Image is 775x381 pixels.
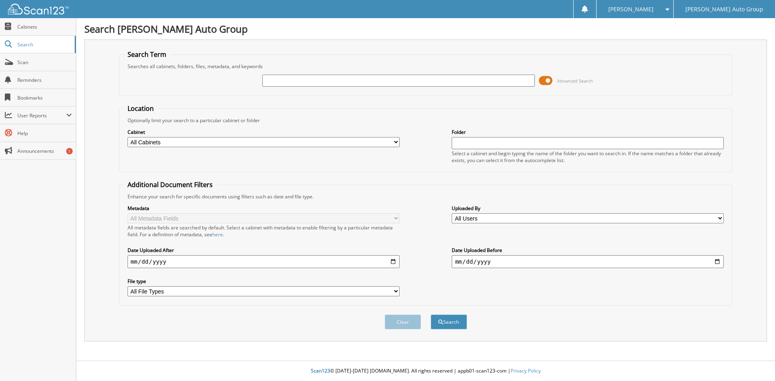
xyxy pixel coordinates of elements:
[124,180,217,189] legend: Additional Document Filters
[452,247,724,254] label: Date Uploaded Before
[452,129,724,135] label: Folder
[311,367,330,374] span: Scan123
[17,23,72,30] span: Cabinets
[128,129,400,135] label: Cabinet
[212,231,223,238] a: here
[557,78,593,84] span: Advanced Search
[17,77,72,83] span: Reminders
[84,22,767,35] h1: Search [PERSON_NAME] Auto Group
[128,278,400,285] label: File type
[431,314,467,329] button: Search
[124,50,170,59] legend: Search Term
[124,117,728,124] div: Optionally limit your search to a particular cabinet or folder
[128,205,400,212] label: Metadata
[128,247,400,254] label: Date Uploaded After
[17,59,72,66] span: Scan
[17,112,66,119] span: User Reports
[124,193,728,200] div: Enhance your search for specific documents using filters such as date and file type.
[128,255,400,268] input: start
[17,148,72,154] span: Announcements
[17,130,72,137] span: Help
[608,7,654,12] span: [PERSON_NAME]
[685,7,763,12] span: [PERSON_NAME] Auto Group
[452,150,724,164] div: Select a cabinet and begin typing the name of the folder you want to search in. If the name match...
[385,314,421,329] button: Clear
[17,94,72,101] span: Bookmarks
[17,41,71,48] span: Search
[511,367,541,374] a: Privacy Policy
[452,255,724,268] input: end
[128,224,400,238] div: All metadata fields are searched by default. Select a cabinet with metadata to enable filtering b...
[76,361,775,381] div: © [DATE]-[DATE] [DOMAIN_NAME]. All rights reserved | appb01-scan123-com |
[124,104,158,113] legend: Location
[8,4,69,15] img: scan123-logo-white.svg
[124,63,728,70] div: Searches all cabinets, folders, files, metadata, and keywords
[66,148,73,154] div: 1
[452,205,724,212] label: Uploaded By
